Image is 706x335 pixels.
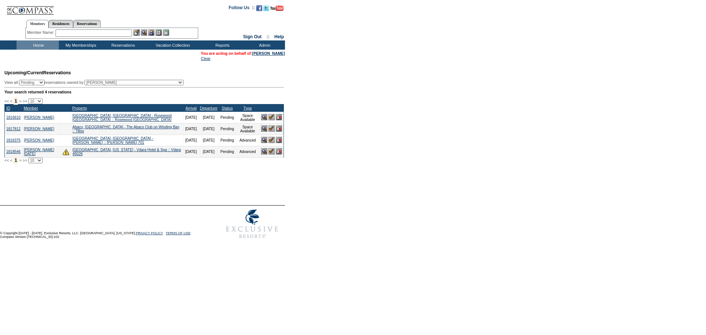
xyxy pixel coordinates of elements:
[263,7,269,12] a: Follow us on Twitter
[26,20,49,28] a: Members
[236,123,260,135] td: Space Available
[6,115,21,120] a: 1816610
[10,99,12,103] span: <
[183,146,198,157] td: [DATE]
[141,29,147,36] img: View
[136,231,163,235] a: PRIVACY POLICY
[183,123,198,135] td: [DATE]
[256,7,262,12] a: Become our fan on Facebook
[14,157,18,164] span: 1
[166,231,191,235] a: TERMS OF USE
[143,40,200,50] td: Vacation Collection
[201,51,285,56] span: You are acting on behalf of:
[276,114,282,120] img: Cancel Reservation
[156,29,162,36] img: Reservations
[261,125,267,132] img: View Reservation
[270,6,284,11] img: Subscribe to our YouTube Channel
[27,29,56,36] div: Member Name:
[24,127,54,131] a: [PERSON_NAME]
[200,40,243,50] td: Reports
[72,114,172,122] a: [GEOGRAPHIC_DATA], [GEOGRAPHIC_DATA] - Rosewood [GEOGRAPHIC_DATA] :: Rosewood [GEOGRAPHIC_DATA]
[101,40,143,50] td: Reservations
[4,90,284,94] div: Your search returned 4 reservations
[219,135,236,146] td: Pending
[276,148,282,154] img: Cancel Reservation
[72,125,179,133] a: Abaco, [GEOGRAPHIC_DATA] - The Abaco Club on Winding Bay :: Tilloo
[199,135,219,146] td: [DATE]
[148,29,154,36] img: Impersonate
[14,97,18,105] span: 1
[24,138,54,142] a: [PERSON_NAME]
[4,158,9,163] span: <<
[4,70,71,75] span: Reservations
[4,80,187,85] div: View all: reservations owned by:
[6,150,21,154] a: 1818546
[268,114,275,120] img: Confirm Reservation
[219,206,285,242] img: Exclusive Resorts
[276,125,282,132] img: Cancel Reservation
[6,127,21,131] a: 1817812
[236,135,260,146] td: Advanced
[4,99,9,103] span: <<
[243,106,252,110] a: Type
[236,112,260,123] td: Space Available
[183,112,198,123] td: [DATE]
[256,5,262,11] img: Become our fan on Facebook
[17,40,59,50] td: Home
[63,149,69,155] img: There are insufficient days and/or tokens to cover this reservation
[268,148,275,154] img: Confirm Reservation
[24,148,54,156] a: [PERSON_NAME][DATE]
[270,7,284,12] a: Subscribe to our YouTube Channel
[72,106,87,110] a: Property
[200,106,217,110] a: Departure
[199,123,219,135] td: [DATE]
[185,106,196,110] a: Arrival
[199,146,219,157] td: [DATE]
[72,148,181,156] a: [GEOGRAPHIC_DATA], [US_STATE] - Vdara Hotel & Spa :: Vdara 45026
[219,123,236,135] td: Pending
[6,138,21,142] a: 1818375
[19,158,21,163] span: >
[183,135,198,146] td: [DATE]
[261,148,267,154] img: View Reservation
[219,146,236,157] td: Pending
[199,112,219,123] td: [DATE]
[243,40,285,50] td: Admin
[268,137,275,143] img: Confirm Reservation
[263,5,269,11] img: Follow us on Twitter
[222,106,233,110] a: Status
[19,99,21,103] span: >
[243,34,261,39] a: Sign Out
[6,106,10,110] a: ID
[163,29,169,36] img: b_calculator.gif
[229,4,255,13] td: Follow Us ::
[24,115,54,120] a: [PERSON_NAME]
[59,40,101,50] td: My Memberships
[261,114,267,120] img: View Reservation
[49,20,73,28] a: Residences
[73,20,101,28] a: Reservations
[22,158,27,163] span: >>
[4,70,43,75] span: Upcoming/Current
[219,112,236,123] td: Pending
[276,137,282,143] img: Cancel Reservation
[252,51,285,56] a: [PERSON_NAME]
[236,146,260,157] td: Advanced
[24,106,38,110] a: Member
[267,34,270,39] span: ::
[133,29,140,36] img: b_edit.gif
[22,99,27,103] span: >>
[268,125,275,132] img: Confirm Reservation
[261,137,267,143] img: View Reservation
[72,136,153,145] a: [GEOGRAPHIC_DATA], [GEOGRAPHIC_DATA] - [PERSON_NAME] :: [PERSON_NAME] 701
[10,158,12,163] span: <
[274,34,284,39] a: Help
[201,56,210,61] a: Clear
